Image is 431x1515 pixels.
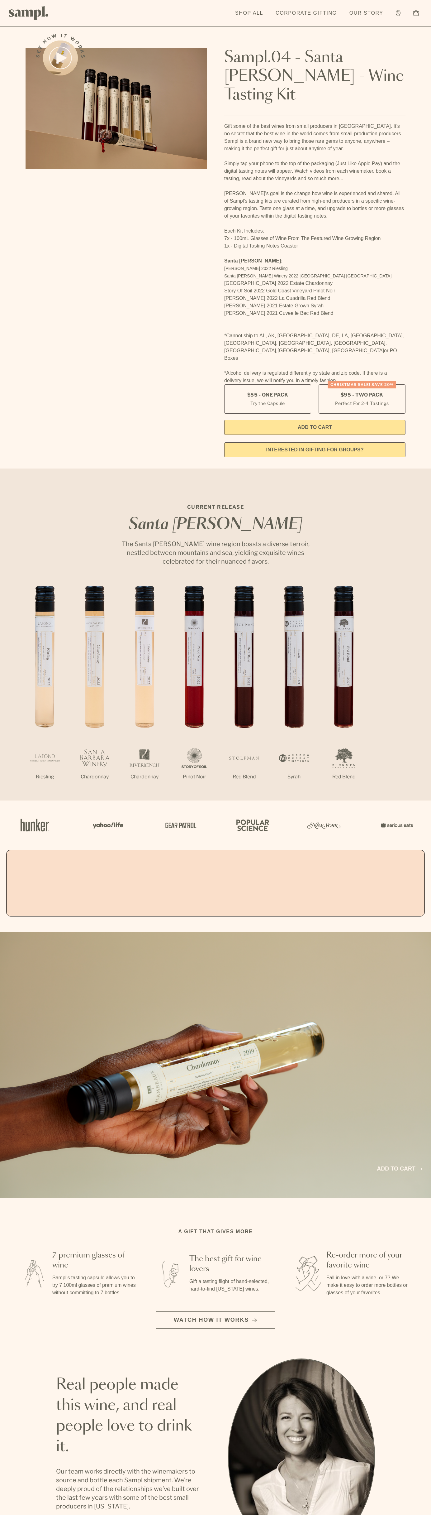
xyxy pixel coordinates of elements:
h3: Re-order more of your favorite wine [326,1250,411,1270]
div: Gift some of the best wines from small producers in [GEOGRAPHIC_DATA]. It’s no secret that the be... [224,123,405,384]
span: $55 - One Pack [247,392,288,398]
li: [PERSON_NAME] 2022 La Cuadrilla Red Blend [224,295,405,302]
h3: 7 premium glasses of wine [52,1250,137,1270]
img: Artboard_6_04f9a106-072f-468a-bdd7-f11783b05722_x450.png [88,812,126,839]
h3: The best gift for wine lovers [189,1254,274,1274]
em: Santa [PERSON_NAME] [129,517,302,532]
li: [GEOGRAPHIC_DATA] 2022 Estate Chardonnay [224,280,405,287]
li: [PERSON_NAME] 2021 Cuvee le Bec Red Blend [224,310,405,317]
p: Our team works directly with the winemakers to source and bottle each Sampl shipment. We’re deepl... [56,1467,203,1511]
p: Gift a tasting flight of hand-selected, hard-to-find [US_STATE] wines. [189,1278,274,1293]
p: Pinot Noir [169,773,219,781]
img: Artboard_5_7fdae55a-36fd-43f7-8bfd-f74a06a2878e_x450.png [161,812,198,839]
a: Corporate Gifting [272,6,340,20]
img: Artboard_4_28b4d326-c26e-48f9-9c80-911f17d6414e_x450.png [233,812,270,839]
small: Try the Capsule [250,400,285,406]
span: , [276,348,277,353]
p: Sampl's tasting capsule allows you to try 7 100ml glasses of premium wines without committing to ... [52,1274,137,1296]
img: Sampl logo [9,6,49,20]
a: interested in gifting for groups? [224,442,405,457]
a: Our Story [346,6,386,20]
h2: A gift that gives more [178,1228,253,1235]
p: Syrah [269,773,319,781]
p: Riesling [20,773,70,781]
small: Perfect For 2-4 Tastings [335,400,389,406]
button: Add to Cart [224,420,405,435]
img: Artboard_1_c8cd28af-0030-4af1-819c-248e302c7f06_x450.png [16,812,54,839]
div: Christmas SALE! Save 20% [328,381,396,388]
span: [GEOGRAPHIC_DATA], [GEOGRAPHIC_DATA] [277,348,384,353]
h2: Real people made this wine, and real people love to drink it. [56,1375,203,1457]
span: $95 - Two Pack [341,392,383,398]
p: The Santa [PERSON_NAME] wine region boasts a diverse terroir, nestled between mountains and sea, ... [116,540,315,566]
p: Red Blend [219,773,269,781]
img: Sampl.04 - Santa Barbara - Wine Tasting Kit [26,48,207,169]
span: [PERSON_NAME] 2022 Riesling [224,266,288,271]
a: Add to cart [377,1165,422,1173]
button: Watch how it works [156,1311,275,1329]
li: [PERSON_NAME] 2021 Estate Grown Syrah [224,302,405,310]
p: Red Blend [319,773,369,781]
button: See how it works [43,41,78,75]
h1: Sampl.04 - Santa [PERSON_NAME] - Wine Tasting Kit [224,48,405,104]
p: Chardonnay [70,773,120,781]
img: Artboard_3_0b291449-6e8c-4d07-b2c2-3f3601a19cd1_x450.png [305,812,343,839]
img: Artboard_7_5b34974b-f019-449e-91fb-745f8d0877ee_x450.png [377,812,415,839]
a: Shop All [232,6,266,20]
span: Santa [PERSON_NAME] Winery 2022 [GEOGRAPHIC_DATA] [GEOGRAPHIC_DATA] [224,273,391,278]
p: Fall in love with a wine, or 7? We make it easy to order more bottles or glasses of your favorites. [326,1274,411,1296]
strong: Santa [PERSON_NAME]: [224,258,283,263]
p: CURRENT RELEASE [116,503,315,511]
li: Story Of Soil 2022 Gold Coast Vineyard Pinot Noir [224,287,405,295]
p: Chardonnay [120,773,169,781]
